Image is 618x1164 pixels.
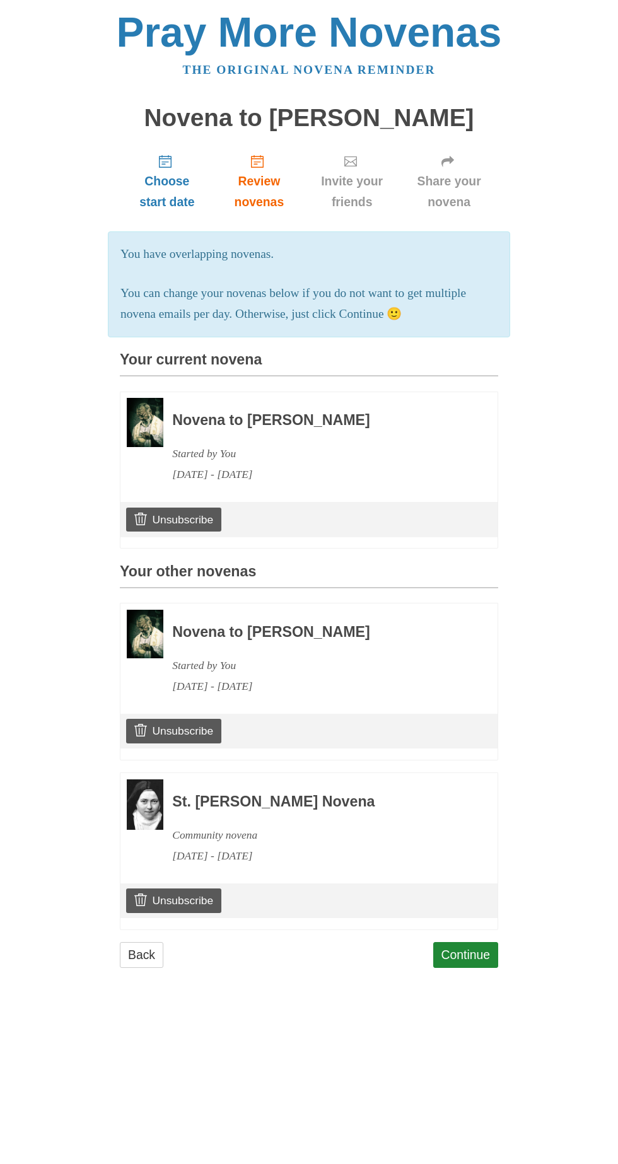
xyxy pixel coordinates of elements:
[172,412,463,429] h3: Novena to [PERSON_NAME]
[120,942,163,968] a: Back
[172,846,463,866] div: [DATE] - [DATE]
[227,171,291,212] span: Review novenas
[126,888,221,912] a: Unsubscribe
[172,676,463,697] div: [DATE] - [DATE]
[117,9,502,55] a: Pray More Novenas
[172,464,463,485] div: [DATE] - [DATE]
[172,825,463,846] div: Community novena
[126,508,221,532] a: Unsubscribe
[172,655,463,676] div: Started by You
[304,144,400,219] a: Invite your friends
[120,564,498,588] h3: Your other novenas
[433,942,499,968] a: Continue
[127,779,163,830] img: Novena image
[172,443,463,464] div: Started by You
[400,144,498,219] a: Share your novena
[120,144,214,219] a: Choose start date
[120,244,498,265] p: You have overlapping novenas.
[126,719,221,743] a: Unsubscribe
[317,171,387,212] span: Invite your friends
[172,794,463,810] h3: St. [PERSON_NAME] Novena
[132,171,202,212] span: Choose start date
[183,63,436,76] a: The original novena reminder
[412,171,486,212] span: Share your novena
[120,283,498,325] p: You can change your novenas below if you do not want to get multiple novena emails per day. Other...
[127,610,163,659] img: Novena image
[120,352,498,376] h3: Your current novena
[120,105,498,132] h1: Novena to [PERSON_NAME]
[214,144,304,219] a: Review novenas
[127,398,163,447] img: Novena image
[172,624,463,641] h3: Novena to [PERSON_NAME]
